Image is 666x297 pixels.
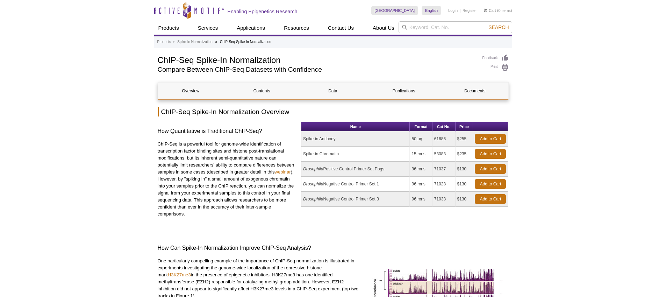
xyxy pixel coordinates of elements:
li: (0 items) [484,6,512,15]
td: 96 rxns [410,192,432,207]
a: Services [194,21,222,35]
td: Negative Control Primer Set 3 [301,192,410,207]
td: 15 rxns [410,147,432,162]
td: 96 rxns [410,177,432,192]
a: Applications [232,21,269,35]
td: $235 [456,147,473,162]
a: Products [154,21,183,35]
td: Negative Control Primer Set 1 [301,177,410,192]
li: | [460,6,461,15]
a: Login [448,8,458,13]
a: [GEOGRAPHIC_DATA] [371,6,418,15]
a: Contents [229,83,295,99]
h2: Enabling Epigenetics Research [228,8,298,15]
a: Feedback [482,54,509,62]
a: Print [482,64,509,71]
li: » [215,40,217,44]
td: Spike-in Chromatin [301,147,410,162]
a: Contact Us [324,21,358,35]
th: Cat No. [432,122,456,132]
a: Spike-In Normalization [177,39,213,45]
a: Add to Cart [475,164,506,174]
h3: How Quantitative is Traditional ChIP-Seq? [158,127,296,135]
a: Cart [484,8,496,13]
i: Drosophila [303,182,323,186]
a: About Us [368,21,399,35]
td: $255 [456,132,473,147]
th: Name [301,122,410,132]
h1: ChIP-Seq Spike-In Normalization [158,54,475,65]
td: $130 [456,177,473,192]
td: 71038 [432,192,456,207]
a: Resources [280,21,313,35]
h2: Compare Between ChIP-Seq Datasets with Confidence [158,66,475,73]
td: $130 [456,192,473,207]
a: Publications [371,83,437,99]
td: 71037 [432,162,456,177]
li: ChIP-Seq Spike-In Normalization [220,40,271,44]
a: H3K27me3 [168,272,191,277]
a: English [422,6,441,15]
a: Data [300,83,366,99]
th: Format [410,122,432,132]
th: Price [456,122,473,132]
img: Your Cart [484,8,487,12]
a: Add to Cart [475,149,506,159]
a: Register [463,8,477,13]
td: 61686 [432,132,456,147]
i: Drosophila [303,197,323,201]
a: Add to Cart [475,194,506,204]
input: Keyword, Cat. No. [399,21,512,33]
h3: How Can Spike-In Normalization Improve ChIP-Seq Analysis? [158,244,509,252]
a: webinar [274,169,291,175]
td: Positive Control Primer Set Pbgs [301,162,410,177]
a: Overview [158,83,224,99]
a: Add to Cart [475,134,506,144]
td: 96 rxns [410,162,432,177]
td: 71028 [432,177,456,192]
td: 53083 [432,147,456,162]
p: ChIP-Seq is a powerful tool for genome-wide identification of transcription factor binding sites ... [158,141,296,218]
i: Drosophila [303,167,323,171]
h2: ChIP-Seq Spike-In Normalization Overview [158,107,509,116]
li: » [173,40,175,44]
button: Search [486,24,511,30]
a: Documents [442,83,508,99]
a: Products [157,39,171,45]
td: 50 µg [410,132,432,147]
td: $130 [456,162,473,177]
td: Spike-in Antibody [301,132,410,147]
a: Add to Cart [475,179,506,189]
span: Search [488,24,509,30]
